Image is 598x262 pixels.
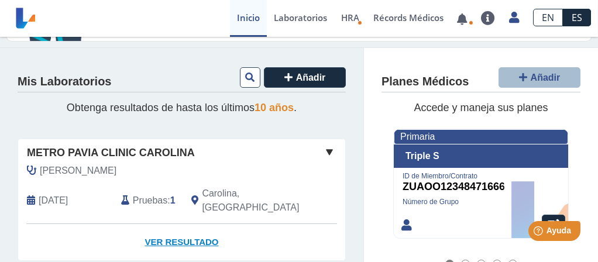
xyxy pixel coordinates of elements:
[382,75,469,89] h4: Planes Médicos
[341,12,359,23] span: HRA
[255,102,294,113] span: 10 años
[531,73,561,82] span: Añadir
[414,102,548,113] span: Accede y maneja sus planes
[40,164,116,178] span: Cruz Fernandez, Lizbeth
[170,195,176,205] b: 1
[18,75,111,89] h4: Mis Laboratorios
[494,216,585,249] iframe: Help widget launcher
[202,187,299,215] span: Carolina, PR
[27,145,195,161] span: Metro Pavia Clinic Carolina
[563,9,591,26] a: ES
[296,73,326,82] span: Añadir
[264,67,346,88] button: Añadir
[499,67,580,88] button: Añadir
[133,194,167,208] span: Pruebas
[400,132,435,142] span: Primaria
[112,187,183,215] div: :
[18,224,345,261] a: Ver Resultado
[67,102,297,113] span: Obtenga resultados de hasta los últimos .
[533,9,563,26] a: EN
[39,194,68,208] span: 2025-04-24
